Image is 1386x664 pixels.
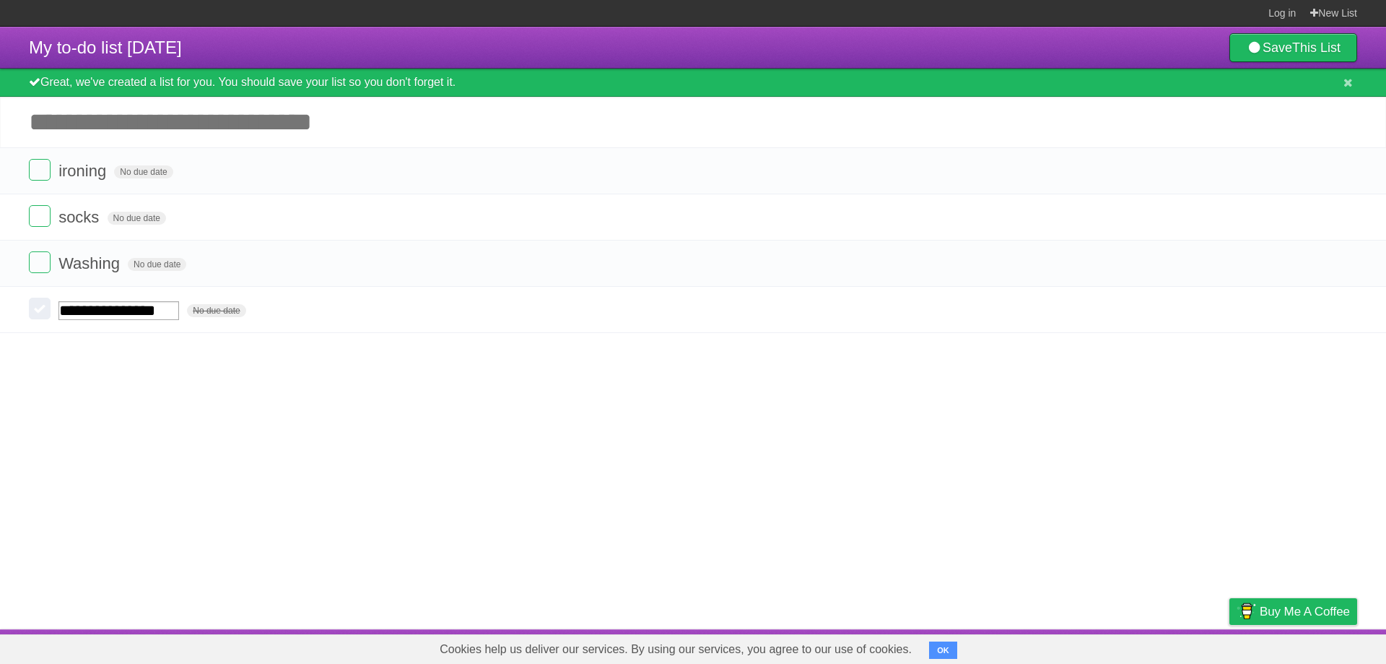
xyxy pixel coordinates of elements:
[425,635,926,664] span: Cookies help us deliver our services. By using our services, you agree to our use of cookies.
[1237,599,1256,624] img: Buy me a coffee
[114,165,173,178] span: No due date
[1229,598,1357,625] a: Buy me a coffee
[29,38,182,57] span: My to-do list [DATE]
[1292,40,1341,55] b: This List
[1085,633,1143,660] a: Developers
[58,254,123,272] span: Washing
[187,304,245,317] span: No due date
[1211,633,1248,660] a: Privacy
[1229,33,1357,62] a: SaveThis List
[929,642,957,659] button: OK
[29,205,51,227] label: Done
[29,298,51,319] label: Done
[29,251,51,273] label: Done
[1266,633,1357,660] a: Suggest a feature
[1037,633,1068,660] a: About
[128,258,186,271] span: No due date
[29,159,51,181] label: Done
[58,162,110,180] span: ironing
[58,208,103,226] span: socks
[1260,599,1350,624] span: Buy me a coffee
[108,212,166,225] span: No due date
[1161,633,1193,660] a: Terms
